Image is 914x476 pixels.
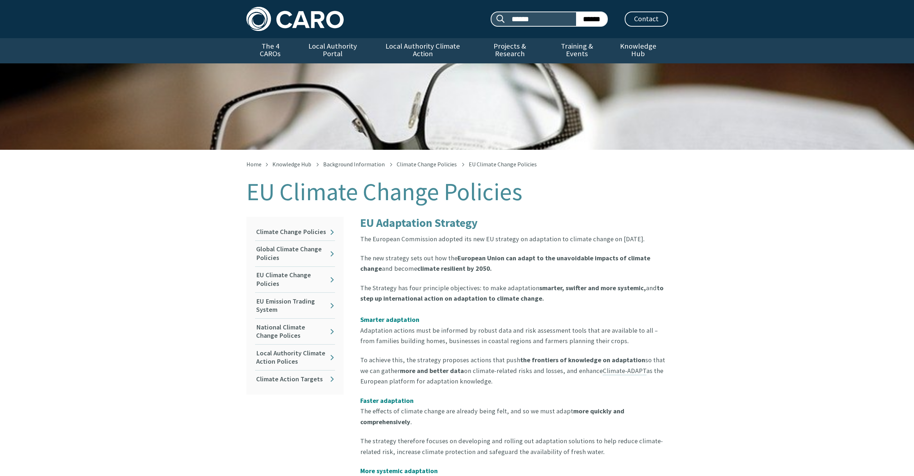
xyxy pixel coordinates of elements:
a: Home [246,161,262,168]
a: EU Climate Change Policies [255,267,335,292]
strong: Faster adaptation [360,396,414,405]
a: Projects & Research [474,38,545,63]
b: the frontiers of knowledge on adaptation [520,356,645,364]
img: Caro logo [246,7,344,31]
b: more and better data [400,367,464,375]
b: smarter, swifter and more systemic, [539,284,646,292]
a: Global Climate Change Policies [255,241,335,266]
p: To achieve this, the strategy proposes actions that push so that we can gather on climate-related... [360,355,668,386]
a: Background Information [323,161,385,168]
b: European Union can adapt to the unavoidable impacts of climate change [360,254,650,273]
a: Training & Events [545,38,608,63]
a: National Climate Change Polices [255,319,335,344]
p: The European Commission adopted its new EU strategy on adaptation to climate change on [DATE]. [360,233,668,244]
p: The strategy therefore focuses on developing and rolling out adaptation solutions to help reduce ... [360,436,668,457]
a: Climate Change Policies [255,224,335,241]
p: The Strategy has four principle objectives: to make adaptation and Adaptation actions must be inf... [360,283,668,346]
p: The effects of climate change are already being felt, and so we must adapt . [360,395,668,427]
a: The 4 CAROs [246,38,294,63]
a: Local Authority Climate Action Polices [255,345,335,370]
strong: More systemic adaptation [360,467,438,475]
a: Local Authority Portal [294,38,371,63]
a: Climate-ADAPT [603,367,646,375]
a: Knowledge Hub [608,38,668,63]
b: climate resilient by 2050. [417,264,492,273]
strong: EU Adaptation Strategy [360,216,478,230]
a: Contact [625,12,668,27]
p: The new strategy sets out how the and become [360,253,668,274]
a: Local Authority Climate Action [371,38,474,63]
span: Smarter adaptation [360,315,419,324]
a: Knowledge Hub [272,161,311,168]
a: Climate Action Targets [255,371,335,387]
a: Climate Change Policies [397,161,457,168]
a: EU Emission Trading System [255,293,335,318]
span: EU Climate Change Policies [469,161,537,168]
h1: EU Climate Change Policies [246,179,668,205]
